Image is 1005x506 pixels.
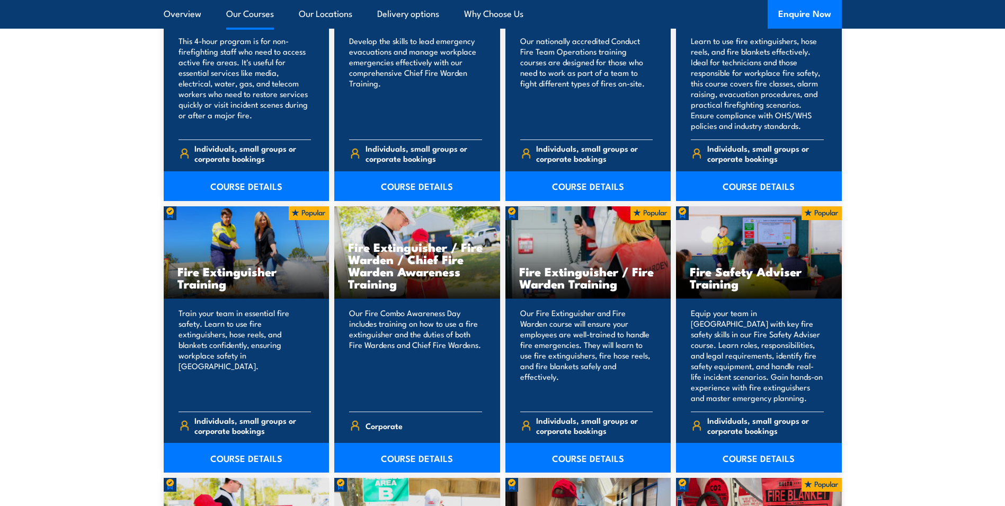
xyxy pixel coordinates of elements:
h3: Fire Extinguisher / Fire Warden / Chief Fire Warden Awareness Training [348,241,486,290]
h3: Fire Safety Adviser Training [690,265,828,290]
h3: Fire Extinguisher / Fire Warden Training [519,265,657,290]
a: COURSE DETAILS [505,171,671,201]
p: Our Fire Extinguisher and Fire Warden course will ensure your employees are well-trained to handl... [520,308,653,403]
a: COURSE DETAILS [676,443,842,473]
p: Learn to use fire extinguishers, hose reels, and fire blankets effectively. Ideal for technicians... [691,36,824,131]
p: Equip your team in [GEOGRAPHIC_DATA] with key fire safety skills in our Fire Safety Adviser cours... [691,308,824,403]
a: COURSE DETAILS [505,443,671,473]
span: Individuals, small groups or corporate bookings [536,143,653,163]
h3: Fire Extinguisher Training [177,265,316,290]
p: Our Fire Combo Awareness Day includes training on how to use a fire extinguisher and the duties o... [349,308,482,403]
span: Individuals, small groups or corporate bookings [194,415,311,435]
span: Individuals, small groups or corporate bookings [707,143,824,163]
a: COURSE DETAILS [334,443,500,473]
a: COURSE DETAILS [676,171,842,201]
a: COURSE DETAILS [164,443,330,473]
p: This 4-hour program is for non-firefighting staff who need to access active fire areas. It's usef... [179,36,312,131]
a: COURSE DETAILS [334,171,500,201]
span: Individuals, small groups or corporate bookings [536,415,653,435]
span: Individuals, small groups or corporate bookings [194,143,311,163]
span: Corporate [366,417,403,434]
span: Individuals, small groups or corporate bookings [366,143,482,163]
p: Develop the skills to lead emergency evacuations and manage workplace emergencies effectively wit... [349,36,482,131]
span: Individuals, small groups or corporate bookings [707,415,824,435]
p: Train your team in essential fire safety. Learn to use fire extinguishers, hose reels, and blanke... [179,308,312,403]
a: COURSE DETAILS [164,171,330,201]
p: Our nationally accredited Conduct Fire Team Operations training courses are designed for those wh... [520,36,653,131]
